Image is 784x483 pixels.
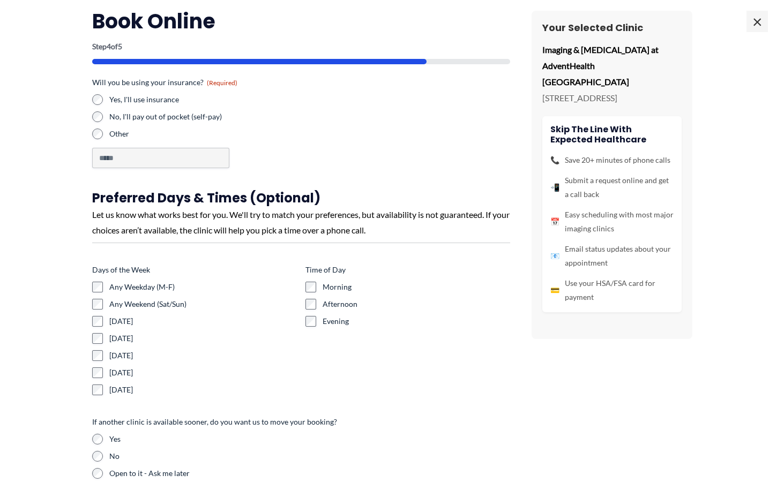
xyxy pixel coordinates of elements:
[109,434,510,444] label: Yes
[746,11,768,32] span: ×
[92,43,510,50] p: Step of
[550,153,559,167] span: 📞
[550,249,559,263] span: 📧
[92,265,150,275] legend: Days of the Week
[109,129,297,139] label: Other
[550,124,674,145] h4: Skip the line with Expected Healthcare
[109,367,297,378] label: [DATE]
[109,333,297,344] label: [DATE]
[92,417,337,427] legend: If another clinic is available sooner, do you want us to move your booking?
[92,148,229,168] input: Other Choice, please specify
[92,77,237,88] legend: Will you be using your insurance?
[550,208,674,236] li: Easy scheduling with most major imaging clinics
[550,180,559,194] span: 📲
[305,265,346,275] legend: Time of Day
[109,384,297,395] label: [DATE]
[542,21,682,34] h3: Your Selected Clinic
[109,451,510,462] label: No
[323,299,510,310] label: Afternoon
[323,282,510,292] label: Morning
[109,111,297,122] label: No, I'll pay out of pocket (self-pay)
[550,276,674,304] li: Use your HSA/FSA card for payment
[550,153,674,167] li: Save 20+ minutes of phone calls
[109,316,297,327] label: [DATE]
[550,242,674,270] li: Email status updates about your appointment
[92,207,510,238] div: Let us know what works best for you. We'll try to match your preferences, but availability is not...
[550,283,559,297] span: 💳
[550,173,674,201] li: Submit a request online and get a call back
[542,42,682,89] p: Imaging & [MEDICAL_DATA] at AdventHealth [GEOGRAPHIC_DATA]
[109,350,297,361] label: [DATE]
[542,90,682,106] p: [STREET_ADDRESS]
[92,8,510,34] h2: Book Online
[109,299,297,310] label: Any Weekend (Sat/Sun)
[550,215,559,229] span: 📅
[92,190,510,206] h3: Preferred Days & Times (Optional)
[323,316,510,327] label: Evening
[107,42,111,51] span: 4
[109,282,297,292] label: Any Weekday (M-F)
[207,79,237,87] span: (Required)
[109,94,297,105] label: Yes, I'll use insurance
[109,468,510,479] label: Open to it - Ask me later
[118,42,122,51] span: 5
